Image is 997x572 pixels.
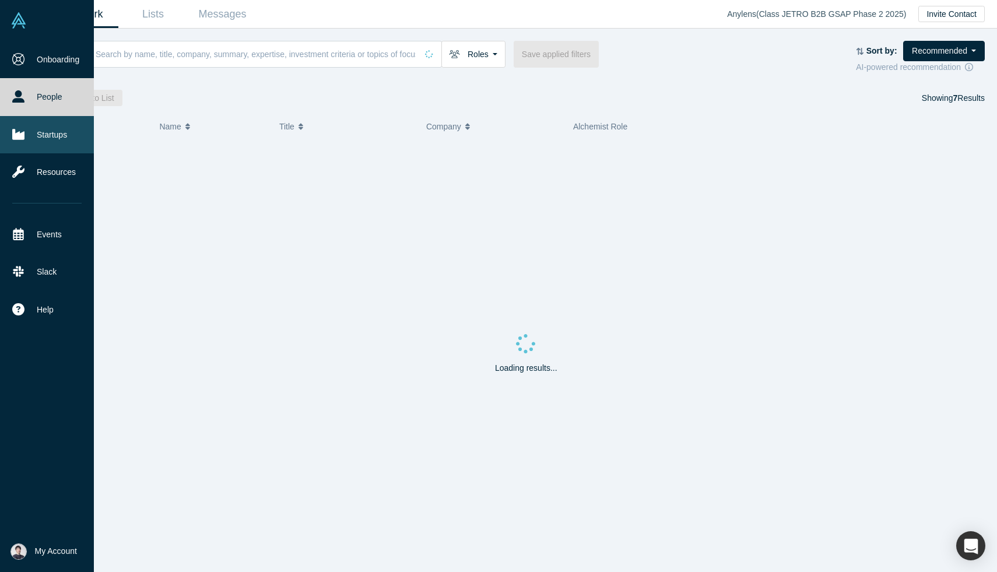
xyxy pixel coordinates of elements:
button: My Account [10,543,77,560]
p: Loading results... [495,362,557,374]
strong: Sort by: [866,46,897,55]
a: Messages [188,1,257,28]
input: Search by name, title, company, summary, expertise, investment criteria or topics of focus [94,40,417,68]
a: Lists [118,1,188,28]
span: Title [279,114,294,139]
span: Help [37,304,54,316]
button: Recommended [903,41,985,61]
span: My Account [35,545,77,557]
span: Alchemist Role [573,122,627,131]
button: Roles [441,41,505,68]
button: Title [279,114,414,139]
button: Add to List [68,90,122,106]
img: Katsutoshi Tabata's Account [10,543,27,560]
button: Invite Contact [918,6,985,22]
button: Company [426,114,561,139]
div: Anylens ( Class JETRO B2B GSAP Phase 2 2025 ) [727,8,918,20]
span: Name [159,114,181,139]
div: Showing [922,90,985,106]
span: Company [426,114,461,139]
span: Results [953,93,985,103]
strong: 7 [953,93,958,103]
div: AI-powered recommendation [856,61,985,73]
button: Name [159,114,267,139]
button: Save applied filters [514,41,599,68]
img: Alchemist Vault Logo [10,12,27,29]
